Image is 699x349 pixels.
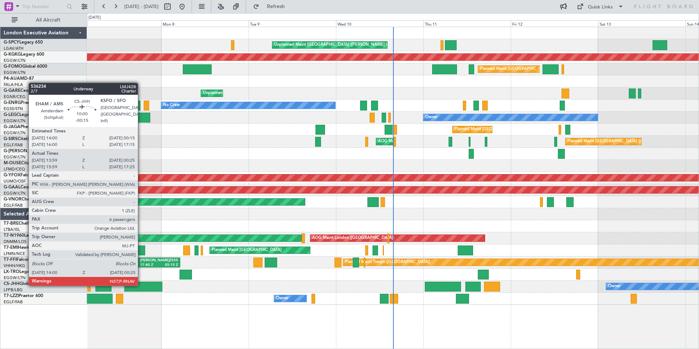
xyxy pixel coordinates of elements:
input: Trip Number [22,1,64,12]
button: Quick Links [573,1,627,12]
div: Wed 10 [336,20,423,27]
a: EGNR/CEG [4,94,26,100]
div: Planned Maint [GEOGRAPHIC_DATA] ([GEOGRAPHIC_DATA]) [454,124,570,135]
a: T7-EMIHawker 900XP [4,245,48,250]
div: Planned Maint [GEOGRAPHIC_DATA] [212,245,282,256]
a: EGGW/LTN [4,58,26,63]
a: G-GAALCessna Citation XLS+ [4,185,64,189]
a: G-LEGCLegacy 600 [4,113,43,117]
a: G-SIRSCitation Excel [4,137,46,141]
a: G-KGKGLegacy 600 [4,52,44,57]
a: EGLF/FAB [4,142,23,148]
a: EGGW/LTN [4,118,26,124]
a: UUMO/OSF [4,179,26,184]
span: P4-AUA [4,76,20,81]
div: Unplanned Maint [PERSON_NAME] [203,88,269,99]
div: AOG Maint [PERSON_NAME] [378,136,434,147]
div: Sun 7 [74,20,161,27]
a: EGGW/LTN [4,130,26,136]
a: G-[PERSON_NAME]Cessna Citation XLS [4,149,85,153]
span: G-VNOR [4,197,22,202]
a: EGGW/LTN [4,154,26,160]
span: G-FOMO [4,64,22,69]
div: Sat 13 [598,20,685,27]
a: LFPB/LBG [4,287,23,293]
a: LGAV/ATH [4,46,23,51]
div: Tue 9 [249,20,336,27]
button: Refresh [250,1,294,12]
a: G-GARECessna Citation XLS+ [4,89,64,93]
a: G-SPCYLegacy 650 [4,40,43,45]
div: Quick Links [588,4,613,11]
a: G-VNORChallenger 650 [4,197,53,202]
div: [DATE] [88,15,101,21]
a: P4-AUAMD-87 [4,76,34,81]
div: [PERSON_NAME] [140,258,159,263]
a: FALA/HLA [4,82,23,87]
a: T7-N1960Legacy 650 [4,233,48,238]
div: Planned Maint [GEOGRAPHIC_DATA] ([GEOGRAPHIC_DATA]) [480,64,595,75]
a: LX-TROLegacy 650 [4,270,43,274]
div: 17:40 Z [140,263,159,268]
button: All Aircraft [8,14,79,26]
span: T7-FFI [4,258,16,262]
a: EGLF/FAB [4,299,23,305]
div: 05:15 Z [159,263,178,268]
a: EGGW/LTN [4,275,26,281]
span: [DATE] - [DATE] [124,3,159,10]
span: Refresh [261,4,291,9]
div: No Crew [163,100,180,111]
span: G-[PERSON_NAME] [4,149,44,153]
span: LX-TRO [4,270,19,274]
span: G-GAAL [4,185,20,189]
span: G-GARE [4,89,20,93]
a: VHHH/HKG [4,263,25,269]
a: EGGW/LTN [4,191,26,196]
div: Owner [276,293,288,304]
span: M-OUSE [4,161,21,165]
a: EGLF/FAB [4,203,23,208]
span: G-SPCY [4,40,19,45]
span: G-JAGA [4,125,20,129]
a: EGSS/STN [4,106,23,112]
span: T7-N1960 [4,233,24,238]
div: Planned Maint [GEOGRAPHIC_DATA] ([GEOGRAPHIC_DATA]) [567,136,683,147]
div: Owner [608,281,620,292]
div: Mon 8 [161,20,249,27]
span: G-KGKG [4,52,21,57]
a: T7-FFIFalcon 7X [4,258,37,262]
a: G-FOMOGlobal 6000 [4,64,47,69]
span: T7-LZZI [4,294,19,298]
a: G-JAGAPhenom 300 [4,125,46,129]
div: Fri 12 [511,20,598,27]
a: LFMN/NCE [4,251,25,256]
span: G-ENRG [4,101,21,105]
a: G-YFOXFalcon 2000EX [4,173,51,177]
a: M-OUSECitation Mustang [4,161,57,165]
a: DNMM/LOS [4,239,26,244]
div: ZSSS [159,258,178,263]
div: Thu 11 [423,20,511,27]
span: All Aircraft [19,18,77,23]
span: T7-BRE [4,221,19,226]
span: CS-JHH [4,282,19,286]
div: Unplanned Maint [GEOGRAPHIC_DATA] ([PERSON_NAME] Intl) [274,40,393,50]
span: G-SIRS [4,137,18,141]
a: LTBA/ISL [4,227,20,232]
a: T7-LZZIPraetor 600 [4,294,43,298]
span: G-LEGC [4,113,19,117]
a: CS-JHHGlobal 6000 [4,282,44,286]
div: Owner [425,112,438,123]
a: EGGW/LTN [4,70,26,75]
span: T7-EMI [4,245,18,250]
a: LFMD/CEQ [4,166,25,172]
div: Planned Maint Tianjin ([GEOGRAPHIC_DATA]) [345,257,430,268]
span: G-YFOX [4,173,20,177]
div: AOG Maint London ([GEOGRAPHIC_DATA]) [312,233,394,244]
a: G-ENRGPraetor 600 [4,101,45,105]
a: T7-BREChallenger 604 [4,221,50,226]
